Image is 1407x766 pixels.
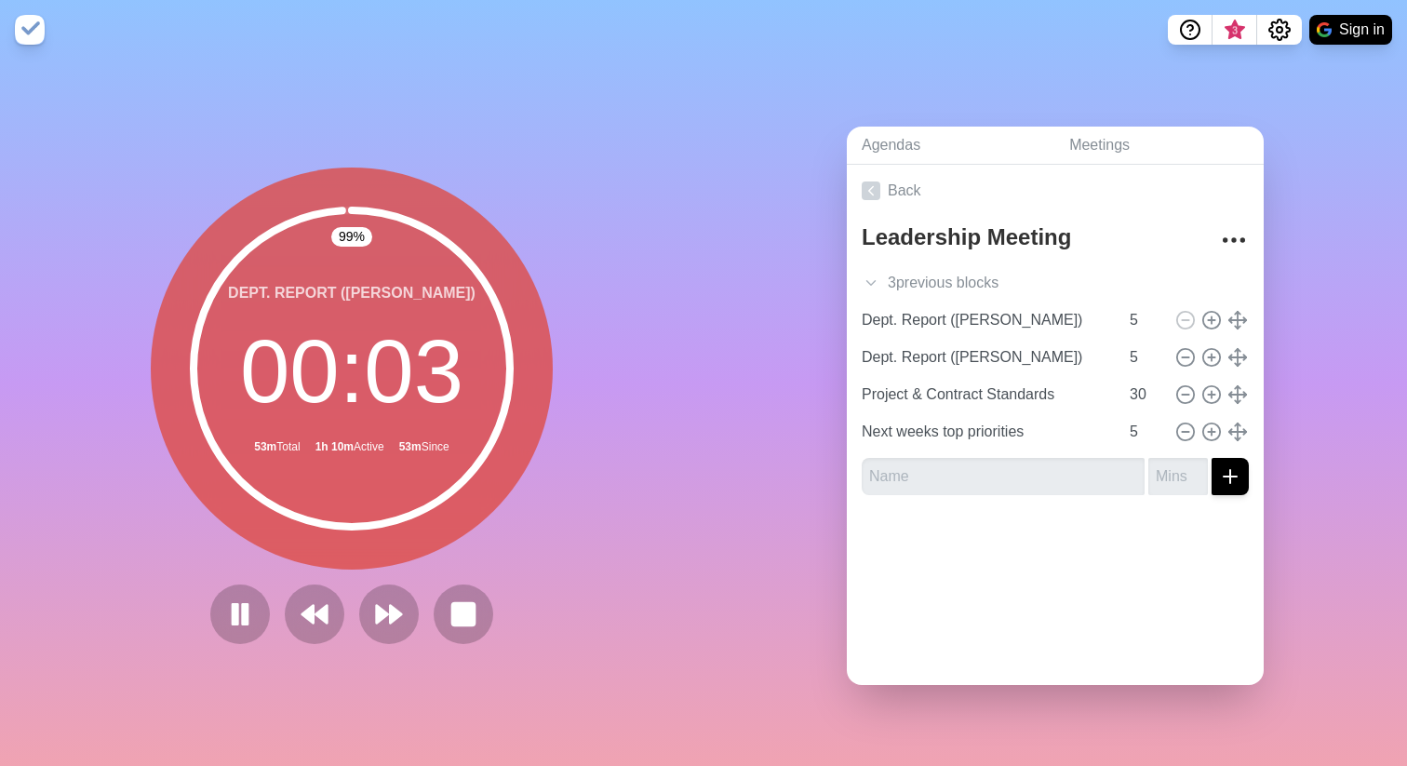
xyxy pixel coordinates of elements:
button: What’s new [1213,15,1257,45]
input: Mins [1148,458,1208,495]
button: More [1215,222,1253,259]
input: Mins [1122,302,1167,339]
input: Name [854,413,1119,450]
img: timeblocks logo [15,15,45,45]
input: Name [854,339,1119,376]
input: Name [854,302,1119,339]
input: Mins [1122,339,1167,376]
input: Name [862,458,1145,495]
div: 3 previous block [847,264,1264,302]
input: Name [854,376,1119,413]
button: Sign in [1309,15,1392,45]
input: Mins [1122,413,1167,450]
a: Agendas [847,127,1054,165]
a: Meetings [1054,127,1264,165]
img: google logo [1317,22,1332,37]
button: Settings [1257,15,1302,45]
span: 3 [1227,23,1242,38]
span: s [991,272,998,294]
a: Back [847,165,1264,217]
button: Help [1168,15,1213,45]
input: Mins [1122,376,1167,413]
